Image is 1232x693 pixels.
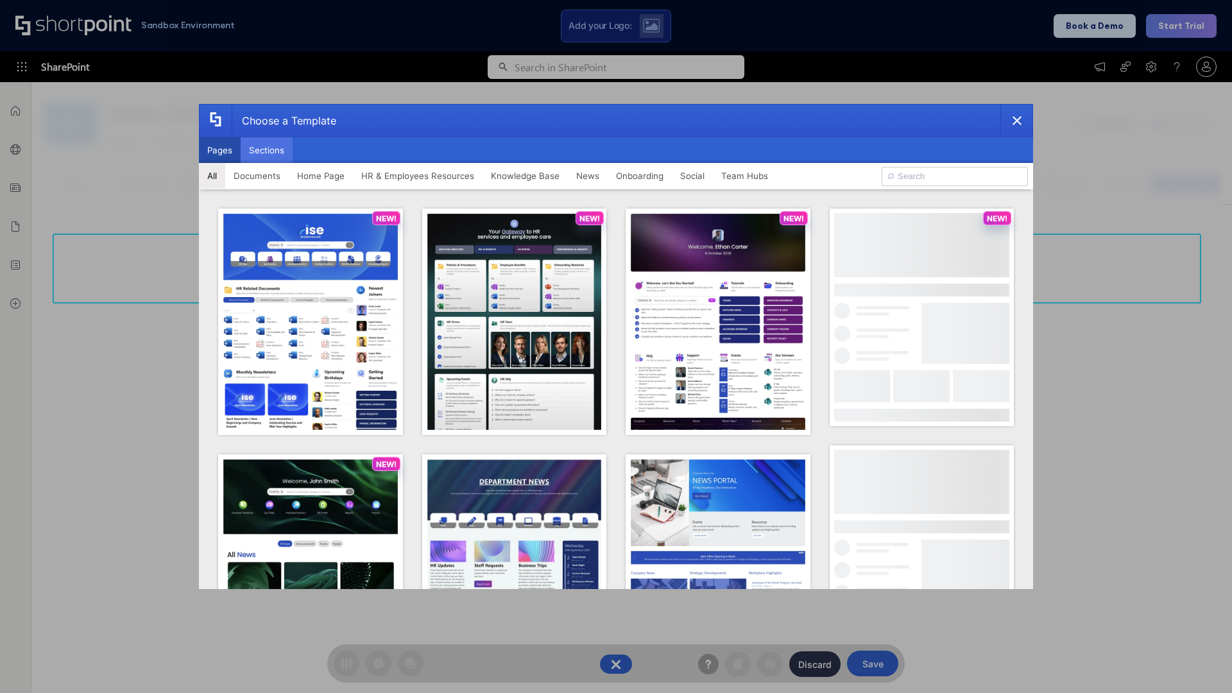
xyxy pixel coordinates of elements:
[376,459,397,469] p: NEW!
[199,104,1033,589] div: template selector
[713,163,776,189] button: Team Hubs
[199,137,241,163] button: Pages
[987,214,1007,223] p: NEW!
[579,214,600,223] p: NEW!
[483,163,568,189] button: Knowledge Base
[376,214,397,223] p: NEW!
[608,163,672,189] button: Onboarding
[232,105,336,137] div: Choose a Template
[199,163,225,189] button: All
[568,163,608,189] button: News
[353,163,483,189] button: HR & Employees Resources
[672,163,713,189] button: Social
[882,167,1028,186] input: Search
[783,214,804,223] p: NEW!
[225,163,289,189] button: Documents
[1168,631,1232,693] iframe: Chat Widget
[241,137,293,163] button: Sections
[289,163,353,189] button: Home Page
